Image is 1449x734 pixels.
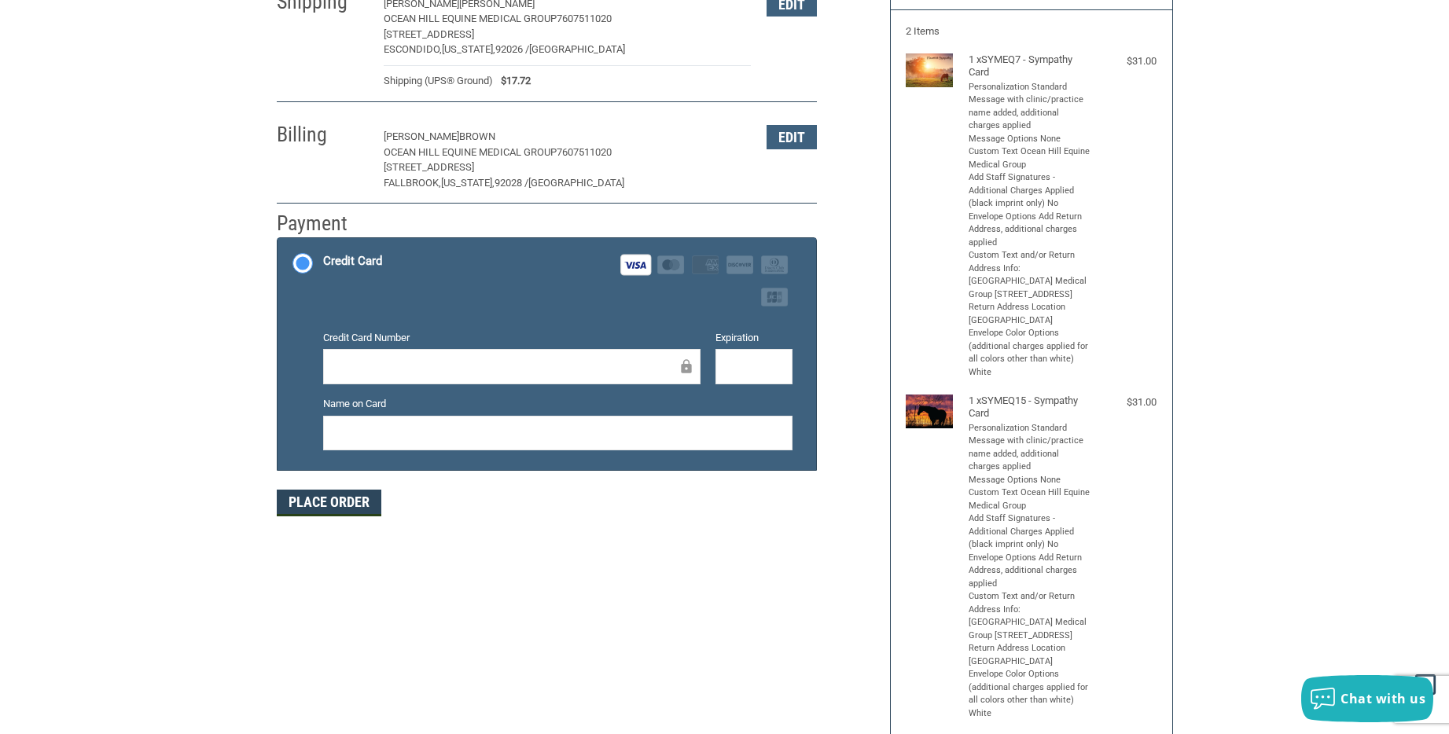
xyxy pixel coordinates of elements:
button: Edit [767,125,817,149]
span: [STREET_ADDRESS] [384,28,474,40]
span: [STREET_ADDRESS] [384,161,474,173]
h4: 1 x SYMEQ7 - Sympathy Card [969,53,1090,79]
li: Message Options None [969,133,1090,146]
span: ESCONDIDO, [384,43,442,55]
span: 7607511020 [557,13,612,24]
h2: Payment [277,211,369,237]
span: OCEAN HILL EQUINE MEDICAL GROUP [384,146,557,158]
li: Custom Text and/or Return Address Info: [GEOGRAPHIC_DATA] Medical Group [STREET_ADDRESS] [969,249,1090,301]
button: Place Order [277,490,381,516]
li: Envelope Color Options (additional charges applied for all colors other than white) White [969,668,1090,720]
li: Add Staff Signatures - Additional Charges Applied (black imprint only) No [969,171,1090,211]
li: Custom Text and/or Return Address Info: [GEOGRAPHIC_DATA] Medical Group [STREET_ADDRESS] [969,590,1090,642]
li: Envelope Color Options (additional charges applied for all colors other than white) White [969,327,1090,379]
li: Custom Text Ocean Hill Equine Medical Group [969,145,1090,171]
div: $31.00 [1094,395,1157,410]
li: Custom Text Ocean Hill Equine Medical Group [969,486,1090,512]
button: Chat with us [1301,675,1433,722]
span: OCEAN HILL EQUINE MEDICAL GROUP [384,13,557,24]
span: [PERSON_NAME] [384,130,459,142]
h2: Billing [277,122,369,148]
li: Message Options None [969,474,1090,487]
div: $31.00 [1094,53,1157,69]
li: Add Staff Signatures - Additional Charges Applied (black imprint only) No [969,512,1090,552]
span: 92028 / [495,177,528,189]
span: [US_STATE], [441,177,495,189]
li: Envelope Options Add Return Address, additional charges applied [969,552,1090,591]
span: [US_STATE], [442,43,495,55]
span: BROWN [459,130,495,142]
li: Envelope Options Add Return Address, additional charges applied [969,211,1090,250]
span: FALLBROOK, [384,177,441,189]
h3: 2 Items [906,25,1157,38]
label: Expiration [715,330,793,346]
span: Chat with us [1341,690,1425,707]
li: Return Address Location [GEOGRAPHIC_DATA] [969,642,1090,668]
li: Return Address Location [GEOGRAPHIC_DATA] [969,301,1090,327]
span: Shipping (UPS® Ground) [384,73,493,89]
label: Credit Card Number [323,330,701,346]
span: 7607511020 [557,146,612,158]
span: [GEOGRAPHIC_DATA] [529,43,625,55]
h4: 1 x SYMEQ15 - Sympathy Card [969,395,1090,420]
span: $17.72 [493,73,531,89]
label: Name on Card [323,396,793,412]
span: 92026 / [495,43,529,55]
li: Personalization Standard Message with clinic/practice name added, additional charges applied [969,422,1090,474]
li: Personalization Standard Message with clinic/practice name added, additional charges applied [969,81,1090,133]
span: [GEOGRAPHIC_DATA] [528,177,624,189]
div: Credit Card [323,248,382,274]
